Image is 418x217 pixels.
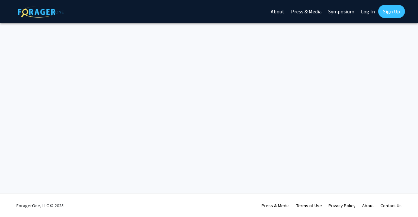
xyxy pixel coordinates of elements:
div: ForagerOne, LLC © 2025 [16,194,64,217]
a: Sign Up [378,5,405,18]
a: Terms of Use [296,203,322,209]
img: ForagerOne Logo [18,6,64,18]
a: About [362,203,374,209]
a: Press & Media [262,203,290,209]
a: Contact Us [380,203,402,209]
a: Privacy Policy [329,203,356,209]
